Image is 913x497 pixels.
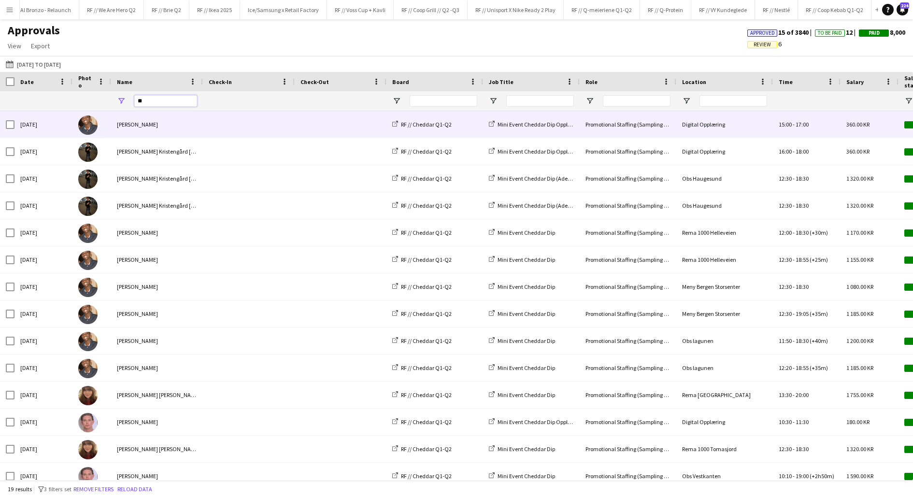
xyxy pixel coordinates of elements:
[392,337,452,344] a: RF // Cheddar Q1-Q2
[117,97,126,105] button: Open Filter Menu
[117,78,132,85] span: Name
[401,310,452,317] span: RF // Cheddar Q1-Q2
[111,273,203,300] div: [PERSON_NAME]
[498,202,576,209] span: Mini Event Cheddar Dip (Adecco
[489,445,555,453] a: Mini Event Cheddar Dip
[392,364,452,371] a: RF // Cheddar Q1-Q2
[580,165,676,192] div: Promotional Staffing (Sampling Staff)
[810,472,834,480] span: (+2h50m)
[489,364,555,371] a: Mini Event Cheddar Dip
[498,283,555,290] span: Mini Event Cheddar Dip
[489,175,576,182] a: Mini Event Cheddar Dip (Adecco
[846,337,873,344] span: 1 200.00 KR
[750,30,775,36] span: Approved
[580,463,676,489] div: Promotional Staffing (Sampling Staff)
[754,42,771,48] span: Review
[327,0,394,19] button: RF // Voss Cup + Kavli
[392,121,452,128] a: RF // Cheddar Q1-Q2
[796,310,809,317] span: 19:05
[580,382,676,408] div: Promotional Staffing (Sampling Staff)
[498,229,555,236] span: Mini Event Cheddar Dip
[676,327,773,354] div: Obs lagunen
[401,337,452,344] span: RF // Cheddar Q1-Q2
[603,95,670,107] input: Role Filter Input
[401,256,452,263] span: RF // Cheddar Q1-Q2
[793,310,795,317] span: -
[580,300,676,327] div: Promotional Staffing (Sampling Staff)
[78,74,94,89] span: Photo
[580,138,676,165] div: Promotional Staffing (Sampling Staff)
[498,364,555,371] span: Mini Event Cheddar Dip
[691,0,755,19] button: RF // VY Kundeglede
[401,148,452,155] span: RF // Cheddar Q1-Q2
[111,165,203,192] div: [PERSON_NAME] Kristengård [PERSON_NAME]
[115,484,154,495] button: Reload data
[796,148,809,155] span: 18:00
[111,409,203,435] div: [PERSON_NAME]
[71,484,115,495] button: Remove filters
[14,436,72,462] div: [DATE]
[793,337,795,344] span: -
[489,337,555,344] a: Mini Event Cheddar Dip
[489,78,514,85] span: Job Title
[498,148,616,155] span: Mini Event Cheddar Dip Opplæring (Obligatorisk)
[14,273,72,300] div: [DATE]
[585,78,598,85] span: Role
[489,229,555,236] a: Mini Event Cheddar Dip
[401,229,452,236] span: RF // Cheddar Q1-Q2
[498,121,616,128] span: Mini Event Cheddar Dip Opplæring (Obligatorisk)
[676,436,773,462] div: Rema 1000 Tomasjord
[580,327,676,354] div: Promotional Staffing (Sampling Staff)
[779,418,792,426] span: 10:30
[564,0,640,19] button: RF // Q-meieriene Q1-Q2
[468,0,564,19] button: RF // Unisport X Nike Ready 2 Play
[8,42,21,50] span: View
[392,78,409,85] span: Board
[793,148,795,155] span: -
[796,202,809,209] span: 18:30
[779,445,792,453] span: 12:30
[580,246,676,273] div: Promotional Staffing (Sampling Staff)
[779,364,792,371] span: 12:20
[796,391,809,398] span: 20:00
[111,355,203,381] div: [PERSON_NAME]
[846,78,864,85] span: Salary
[401,364,452,371] span: RF // Cheddar Q1-Q2
[779,310,792,317] span: 12:30
[676,409,773,435] div: Digital Opplæring
[580,436,676,462] div: Promotional Staffing (Sampling Staff)
[401,283,452,290] span: RF // Cheddar Q1-Q2
[20,78,34,85] span: Date
[779,229,792,236] span: 12:00
[14,409,72,435] div: [DATE]
[44,485,71,493] span: 3 filters set
[810,310,828,317] span: (+35m)
[111,192,203,219] div: [PERSON_NAME] Kristengård [PERSON_NAME]
[810,364,828,371] span: (+35m)
[900,2,909,9] span: 224
[796,337,809,344] span: 18:30
[14,165,72,192] div: [DATE]
[111,111,203,138] div: [PERSON_NAME]
[489,97,498,105] button: Open Filter Menu
[78,413,98,432] img: Petter Pisani
[793,283,795,290] span: -
[31,42,50,50] span: Export
[793,121,795,128] span: -
[676,192,773,219] div: Obs Haugesund
[747,40,782,48] span: 6
[498,418,616,426] span: Mini Event Cheddar Dip Opplæring (Obligatorisk)
[580,273,676,300] div: Promotional Staffing (Sampling Staff)
[793,202,795,209] span: -
[144,0,189,19] button: RF // Brie Q2
[410,95,477,107] input: Board Filter Input
[796,283,809,290] span: 18:30
[846,121,870,128] span: 360.00 KR
[111,436,203,462] div: [PERSON_NAME] [PERSON_NAME]
[779,472,792,480] span: 10:10
[78,197,98,216] img: Nathaniel Kristengård sundby
[78,278,98,297] img: Malik Cisse
[489,148,616,155] a: Mini Event Cheddar Dip Opplæring (Obligatorisk)
[392,256,452,263] a: RF // Cheddar Q1-Q2
[78,115,98,135] img: Malik Cisse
